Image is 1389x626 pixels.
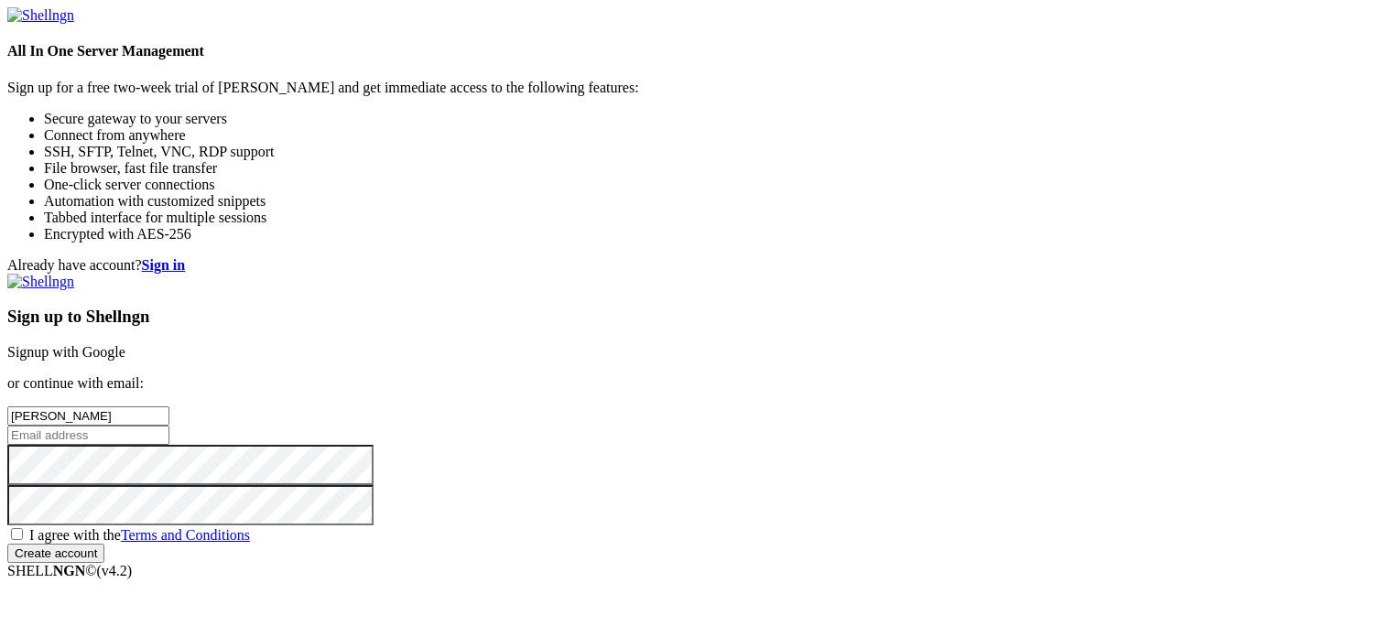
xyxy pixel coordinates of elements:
[7,375,1382,392] p: or continue with email:
[44,111,1382,127] li: Secure gateway to your servers
[7,563,132,578] span: SHELL ©
[7,344,125,360] a: Signup with Google
[44,193,1382,210] li: Automation with customized snippets
[29,527,250,543] span: I agree with the
[44,127,1382,144] li: Connect from anywhere
[7,274,74,290] img: Shellngn
[142,257,186,273] a: Sign in
[7,307,1382,327] h3: Sign up to Shellngn
[44,177,1382,193] li: One-click server connections
[44,226,1382,243] li: Encrypted with AES-256
[7,257,1382,274] div: Already have account?
[7,7,74,24] img: Shellngn
[7,544,104,563] input: Create account
[11,528,23,540] input: I agree with theTerms and Conditions
[44,160,1382,177] li: File browser, fast file transfer
[7,426,169,445] input: Email address
[7,43,1382,59] h4: All In One Server Management
[7,406,169,426] input: Full name
[44,210,1382,226] li: Tabbed interface for multiple sessions
[44,144,1382,160] li: SSH, SFTP, Telnet, VNC, RDP support
[7,80,1382,96] p: Sign up for a free two-week trial of [PERSON_NAME] and get immediate access to the following feat...
[121,527,250,543] a: Terms and Conditions
[53,563,86,578] b: NGN
[97,563,133,578] span: 4.2.0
